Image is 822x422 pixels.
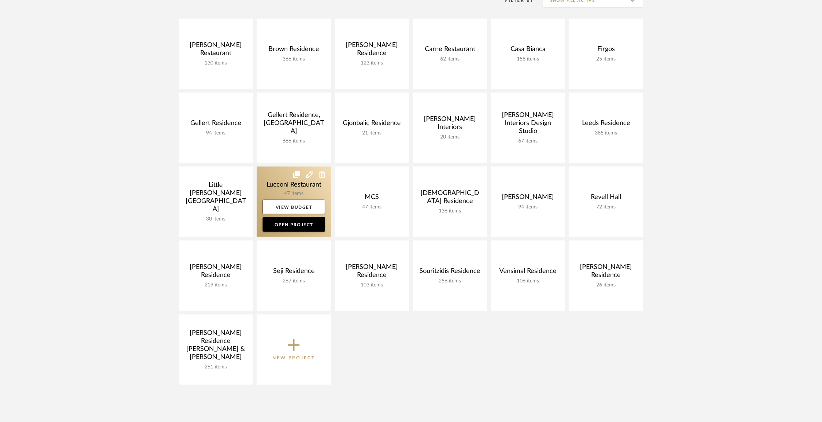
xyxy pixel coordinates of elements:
div: Casa Bianca [497,45,559,56]
div: [PERSON_NAME] Restaurant [185,41,247,60]
div: Gjonbalic Residence [341,119,403,130]
div: Revell Hall [575,193,637,204]
a: Open Project [263,217,325,232]
button: New Project [257,314,331,385]
div: [PERSON_NAME] Interiors Design Studio [497,111,559,138]
div: [DEMOGRAPHIC_DATA] Residence [419,189,481,208]
div: Gellert Residence, [GEOGRAPHIC_DATA] [263,111,325,138]
div: 94 items [497,204,559,210]
div: 106 items [497,278,559,284]
div: 47 items [341,204,403,210]
div: [PERSON_NAME] Residence [341,41,403,60]
div: 103 items [341,282,403,288]
div: 21 items [341,130,403,136]
div: Vensimal Residence [497,267,559,278]
div: 26 items [575,282,637,288]
div: Gellert Residence [185,119,247,130]
div: [PERSON_NAME] Residence [PERSON_NAME] & [PERSON_NAME] [185,329,247,364]
div: 267 items [263,278,325,284]
div: Seji Residence [263,267,325,278]
div: Firgos [575,45,637,56]
div: Souritzidis Residence [419,267,481,278]
div: Carne Restaurant [419,45,481,56]
div: [PERSON_NAME] Residence [185,263,247,282]
div: MCS [341,193,403,204]
div: [PERSON_NAME] Residence [575,263,637,282]
div: [PERSON_NAME] [497,193,559,204]
div: 62 items [419,56,481,62]
div: Little [PERSON_NAME][GEOGRAPHIC_DATA] [185,181,247,216]
div: 219 items [185,282,247,288]
div: 123 items [341,60,403,66]
div: [PERSON_NAME] Residence [341,263,403,282]
p: New Project [273,354,315,362]
div: Brown Residence [263,45,325,56]
div: [PERSON_NAME] Interiors [419,115,481,134]
div: 20 items [419,134,481,140]
div: 94 items [185,130,247,136]
div: 666 items [263,138,325,144]
div: 136 items [419,208,481,214]
div: 158 items [497,56,559,62]
div: 366 items [263,56,325,62]
div: 30 items [185,216,247,222]
div: 261 items [185,364,247,370]
div: Leeds Residence [575,119,637,130]
div: 25 items [575,56,637,62]
div: 256 items [419,278,481,284]
a: View Budget [263,200,325,214]
div: 67 items [497,138,559,144]
div: 130 items [185,60,247,66]
div: 72 items [575,204,637,210]
div: 385 items [575,130,637,136]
